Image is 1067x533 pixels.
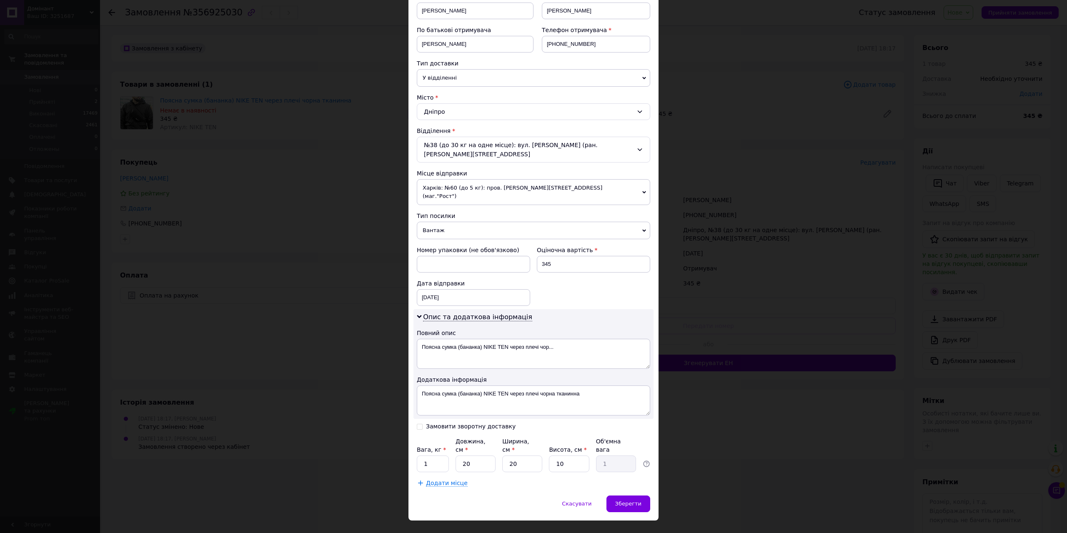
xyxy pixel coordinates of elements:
[537,246,650,254] div: Оціночна вартість
[417,222,650,239] span: Вантаж
[423,313,532,321] span: Опис та додаткова інформація
[417,329,650,337] div: Повний опис
[562,500,591,507] span: Скасувати
[417,375,650,384] div: Додаткова інформація
[615,500,641,507] span: Зберегти
[417,137,650,163] div: №38 (до 30 кг на одне місце): вул. [PERSON_NAME] (ран. [PERSON_NAME][STREET_ADDRESS]
[596,437,636,454] div: Об'ємна вага
[417,385,650,415] textarea: Поясна сумка (бананка) NIKE TEN через плечі чорна тканинна
[426,423,516,430] div: Замовити зворотну доставку
[417,127,650,135] div: Відділення
[542,27,607,33] span: Телефон отримувача
[417,339,650,369] textarea: Поясна сумка (бананка) NIKE TEN через плечі чор...
[542,36,650,53] input: +380
[417,246,530,254] div: Номер упаковки (не обов'язково)
[456,438,486,453] label: Довжина, см
[417,170,467,177] span: Місце відправки
[417,179,650,205] span: Харків: №60 (до 5 кг): пров. [PERSON_NAME][STREET_ADDRESS] (маг."Рост")
[417,103,650,120] div: Дніпро
[417,93,650,102] div: Місто
[426,480,468,487] span: Додати місце
[417,213,455,219] span: Тип посилки
[417,279,530,288] div: Дата відправки
[502,438,529,453] label: Ширина, см
[417,446,446,453] label: Вага, кг
[549,446,586,453] label: Висота, см
[417,27,491,33] span: По батькові отримувача
[417,60,458,67] span: Тип доставки
[417,69,650,87] span: У відділенні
